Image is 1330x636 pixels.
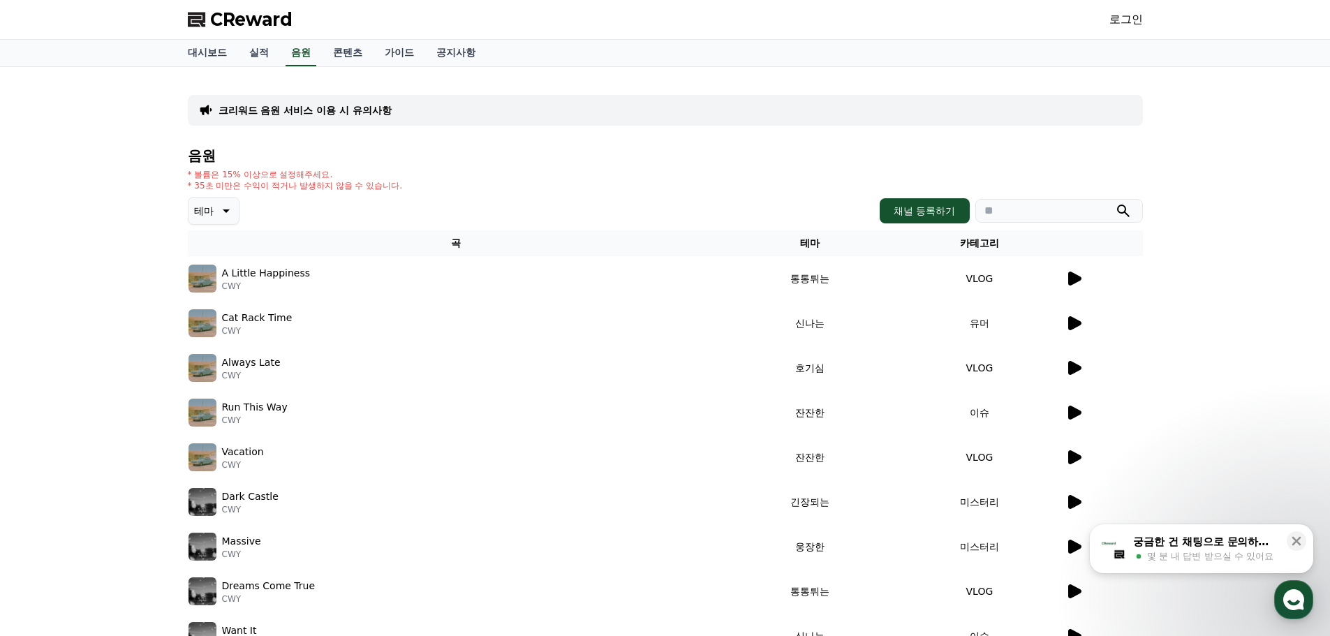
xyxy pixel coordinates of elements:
[374,40,425,66] a: 가이드
[189,265,216,293] img: music
[222,504,279,515] p: CWY
[222,445,264,459] p: Vacation
[219,103,392,117] a: 크리워드 음원 서비스 이용 시 유의사항
[222,489,279,504] p: Dark Castle
[4,443,92,478] a: 홈
[894,230,1064,256] th: 카테고리
[210,8,293,31] span: CReward
[894,256,1064,301] td: VLOG
[188,148,1143,163] h4: 음원
[180,443,268,478] a: 설정
[189,488,216,516] img: music
[725,301,894,346] td: 신나는
[222,534,261,549] p: Massive
[725,569,894,614] td: 통통튀는
[222,415,288,426] p: CWY
[894,524,1064,569] td: 미스터리
[216,464,232,475] span: 설정
[177,40,238,66] a: 대시보드
[222,593,316,605] p: CWY
[286,40,316,66] a: 음원
[222,355,281,370] p: Always Late
[425,40,487,66] a: 공지사항
[222,266,311,281] p: A Little Happiness
[188,197,239,225] button: 테마
[880,198,969,223] button: 채널 등록하기
[222,549,261,560] p: CWY
[894,435,1064,480] td: VLOG
[188,8,293,31] a: CReward
[189,399,216,427] img: music
[894,569,1064,614] td: VLOG
[128,464,145,475] span: 대화
[222,400,288,415] p: Run This Way
[725,390,894,435] td: 잔잔한
[725,435,894,480] td: 잔잔한
[194,201,214,221] p: 테마
[322,40,374,66] a: 콘텐츠
[222,579,316,593] p: Dreams Come True
[44,464,52,475] span: 홈
[222,370,281,381] p: CWY
[894,390,1064,435] td: 이슈
[894,346,1064,390] td: VLOG
[92,443,180,478] a: 대화
[725,524,894,569] td: 웅장한
[1109,11,1143,28] a: 로그인
[222,325,293,337] p: CWY
[725,346,894,390] td: 호기심
[189,577,216,605] img: music
[189,354,216,382] img: music
[189,309,216,337] img: music
[189,443,216,471] img: music
[894,480,1064,524] td: 미스터리
[725,230,894,256] th: 테마
[222,459,264,471] p: CWY
[222,281,311,292] p: CWY
[188,180,403,191] p: * 35초 미만은 수익이 적거나 발생하지 않을 수 있습니다.
[725,256,894,301] td: 통통튀는
[238,40,280,66] a: 실적
[189,533,216,561] img: music
[188,230,725,256] th: 곡
[222,311,293,325] p: Cat Rack Time
[188,169,403,180] p: * 볼륨은 15% 이상으로 설정해주세요.
[894,301,1064,346] td: 유머
[725,480,894,524] td: 긴장되는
